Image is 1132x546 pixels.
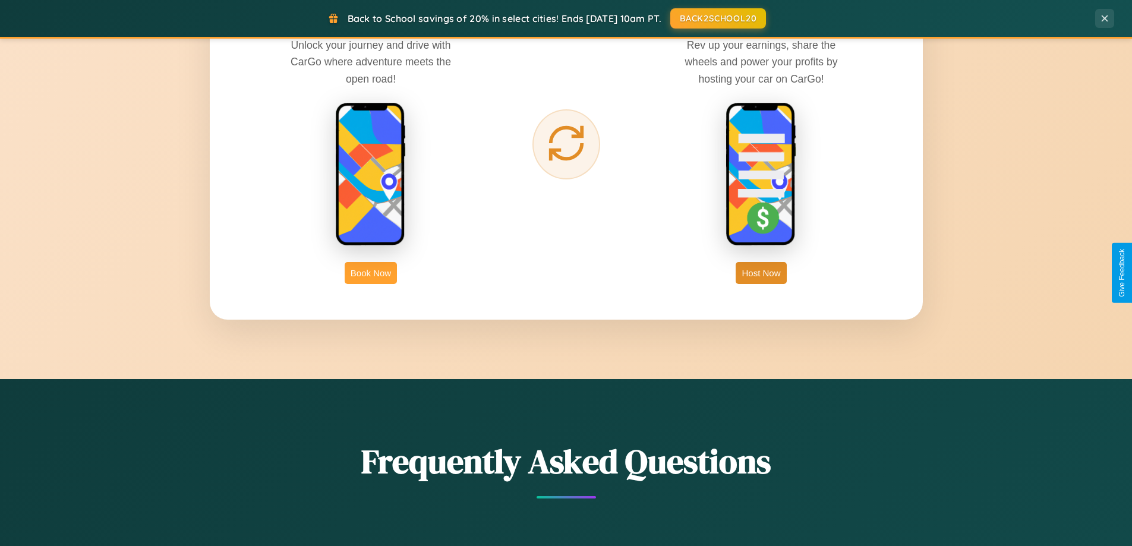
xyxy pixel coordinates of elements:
[1118,249,1126,297] div: Give Feedback
[672,37,850,87] p: Rev up your earnings, share the wheels and power your profits by hosting your car on CarGo!
[210,438,923,484] h2: Frequently Asked Questions
[726,102,797,247] img: host phone
[345,262,397,284] button: Book Now
[282,37,460,87] p: Unlock your journey and drive with CarGo where adventure meets the open road!
[736,262,786,284] button: Host Now
[348,12,661,24] span: Back to School savings of 20% in select cities! Ends [DATE] 10am PT.
[670,8,766,29] button: BACK2SCHOOL20
[335,102,406,247] img: rent phone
